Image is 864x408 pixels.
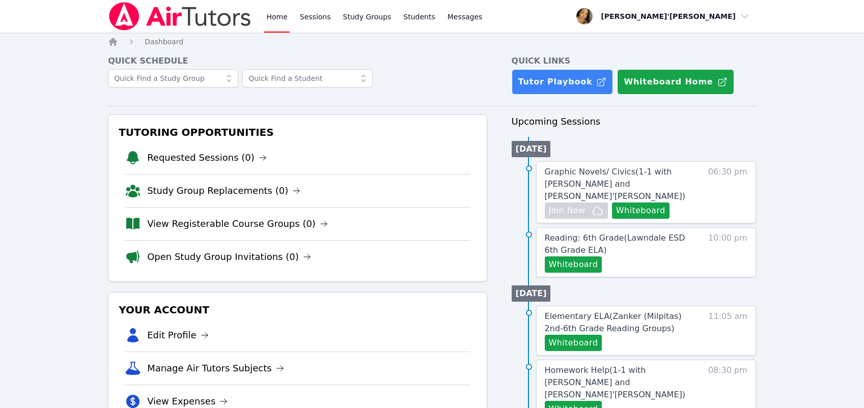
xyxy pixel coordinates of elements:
[512,69,614,95] a: Tutor Playbook
[545,364,697,401] a: Homework Help(1-1 with [PERSON_NAME] and [PERSON_NAME]'[PERSON_NAME])
[545,311,682,333] span: Elementary ELA ( Zanker (Milpitas) 2nd-6th Grade Reading Groups )
[147,250,311,264] a: Open Study Group Invitations (0)
[545,232,697,256] a: Reading: 6th Grade(Lawndale ESD 6th Grade ELA)
[147,217,328,231] a: View Registerable Course Groups (0)
[108,37,756,47] nav: Breadcrumb
[545,202,608,219] button: Join Now
[545,335,602,351] button: Whiteboard
[145,38,183,46] span: Dashboard
[145,37,183,47] a: Dashboard
[242,69,373,88] input: Quick Find a Student
[612,202,670,219] button: Whiteboard
[545,256,602,273] button: Whiteboard
[549,205,586,217] span: Join Now
[108,2,252,31] img: Air Tutors
[512,55,756,67] h4: Quick Links
[108,55,487,67] h4: Quick Schedule
[617,69,734,95] button: Whiteboard Home
[147,361,284,375] a: Manage Air Tutors Subjects
[545,166,697,202] a: Graphic Novels/ Civics(1-1 with [PERSON_NAME] and [PERSON_NAME]'[PERSON_NAME])
[512,285,551,302] li: [DATE]
[117,123,478,141] h3: Tutoring Opportunities
[708,166,747,219] span: 06:30 pm
[448,12,483,22] span: Messages
[545,167,685,201] span: Graphic Novels/ Civics ( 1-1 with [PERSON_NAME] and [PERSON_NAME]'[PERSON_NAME] )
[512,114,756,129] h3: Upcoming Sessions
[108,69,238,88] input: Quick Find a Study Group
[117,301,478,319] h3: Your Account
[147,151,267,165] a: Requested Sessions (0)
[545,310,697,335] a: Elementary ELA(Zanker (Milpitas) 2nd-6th Grade Reading Groups)
[708,310,747,351] span: 11:05 am
[147,184,300,198] a: Study Group Replacements (0)
[708,232,747,273] span: 10:00 pm
[512,141,551,157] li: [DATE]
[147,328,209,342] a: Edit Profile
[545,233,685,255] span: Reading: 6th Grade ( Lawndale ESD 6th Grade ELA )
[545,365,685,399] span: Homework Help ( 1-1 with [PERSON_NAME] and [PERSON_NAME]'[PERSON_NAME] )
